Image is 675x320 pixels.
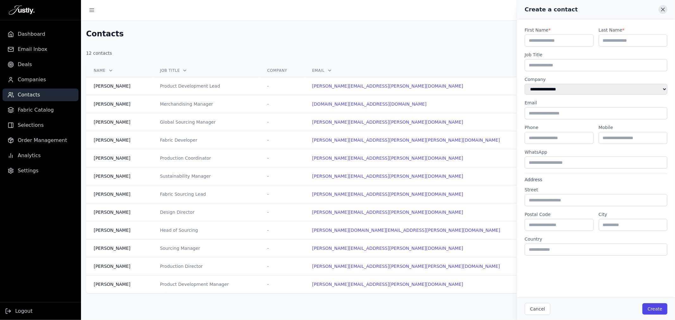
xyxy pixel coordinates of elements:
div: [PERSON_NAME] [94,227,145,233]
span: Contacts [18,91,40,99]
span: Companies [18,76,46,83]
div: Product Development Lead [160,83,252,89]
label: Phone [525,124,594,131]
div: Name [94,68,145,73]
div: - [267,281,297,287]
span: Order Management [18,137,67,144]
span: Deals [18,61,32,68]
a: [PERSON_NAME][EMAIL_ADDRESS][PERSON_NAME][DOMAIN_NAME] [312,192,463,197]
span: Analytics [18,152,41,159]
div: - [267,83,297,89]
a: Settings [3,164,78,177]
span: Selections [18,121,44,129]
a: Companies [3,73,78,86]
a: [PERSON_NAME][EMAIL_ADDRESS][PERSON_NAME][PERSON_NAME][DOMAIN_NAME] [312,138,500,143]
div: Production Director [160,263,252,269]
a: [PERSON_NAME][EMAIL_ADDRESS][PERSON_NAME][DOMAIN_NAME] [312,282,463,287]
a: Dashboard [3,28,78,40]
a: Deals [3,58,78,71]
label: First Name [525,27,594,33]
div: - [267,101,297,107]
label: City [599,211,668,218]
button: Toggle sidebar [86,4,97,16]
div: - [267,155,297,161]
div: [PERSON_NAME] [94,281,145,287]
div: [PERSON_NAME] [94,173,145,179]
a: [PERSON_NAME][EMAIL_ADDRESS][PERSON_NAME][DOMAIN_NAME] [312,210,463,215]
div: Fabric Developer [160,137,252,143]
div: [PERSON_NAME] [94,155,145,161]
button: Cancel [525,303,550,315]
a: [PERSON_NAME][EMAIL_ADDRESS][PERSON_NAME][DOMAIN_NAME] [312,246,463,251]
span: Dashboard [18,30,45,38]
div: [PERSON_NAME] [94,245,145,251]
div: [PERSON_NAME] [94,191,145,197]
label: Mobile [599,124,668,131]
div: Fabric Sourcing Lead [160,191,252,197]
button: Create [642,303,667,315]
div: - [267,191,297,197]
a: Contacts [3,89,78,101]
div: Job Title [160,68,252,73]
div: [PERSON_NAME] [94,209,145,215]
label: Postal Code [525,211,594,218]
a: [PERSON_NAME][EMAIL_ADDRESS][PERSON_NAME][PERSON_NAME][DOMAIN_NAME] [312,264,500,269]
label: Country [525,236,667,242]
h2: Create a contact [525,5,578,14]
a: Email Inbox [3,43,78,56]
span: Settings [18,167,39,175]
div: - [267,119,297,125]
div: [PERSON_NAME] [94,83,145,89]
div: - [267,245,297,251]
label: WhatsApp [525,149,667,155]
a: Order Management [3,134,78,147]
div: Merchandising Manager [160,101,252,107]
div: 12 contacts [86,50,112,56]
div: [PERSON_NAME] [94,119,145,125]
div: Design Director [160,209,252,215]
div: - [267,173,297,179]
div: Production Coordinator [160,155,252,161]
div: Sourcing Manager [160,245,252,251]
div: [PERSON_NAME] [94,101,145,107]
span: Fabric Catalog [18,106,54,114]
h3: Address [525,176,667,183]
div: Global Sourcing Manager [160,119,252,125]
label: Last Name [599,27,668,33]
label: Job Title [525,52,667,58]
button: Logout [5,307,33,315]
div: [PERSON_NAME] [94,263,145,269]
div: Product Development Manager [160,281,252,287]
div: Head of Sourcing [160,227,252,233]
div: - [267,227,297,233]
div: - [267,209,297,215]
a: Analytics [3,149,78,162]
label: Email [525,100,667,106]
a: [PERSON_NAME][EMAIL_ADDRESS][PERSON_NAME][DOMAIN_NAME] [312,156,463,161]
a: [DOMAIN_NAME][EMAIL_ADDRESS][DOMAIN_NAME] [312,102,427,107]
h1: Contacts [86,29,124,39]
div: - [267,263,297,269]
a: [PERSON_NAME][EMAIL_ADDRESS][PERSON_NAME][DOMAIN_NAME] [312,120,463,125]
label: Street [525,187,667,193]
a: [PERSON_NAME][EMAIL_ADDRESS][PERSON_NAME][DOMAIN_NAME] [312,83,463,89]
label: Company [525,76,667,83]
a: Fabric Catalog [3,104,78,116]
a: [PERSON_NAME][EMAIL_ADDRESS][PERSON_NAME][DOMAIN_NAME] [312,174,463,179]
span: Logout [15,307,33,315]
div: Sustainability Manager [160,173,252,179]
th: Company [259,64,304,77]
a: [PERSON_NAME][DOMAIN_NAME][EMAIL_ADDRESS][PERSON_NAME][DOMAIN_NAME] [312,228,500,233]
span: Email Inbox [18,46,47,53]
a: Selections [3,119,78,132]
div: Email [312,68,556,73]
div: [PERSON_NAME] [94,137,145,143]
img: Justly Logo [9,5,34,15]
div: - [267,137,297,143]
